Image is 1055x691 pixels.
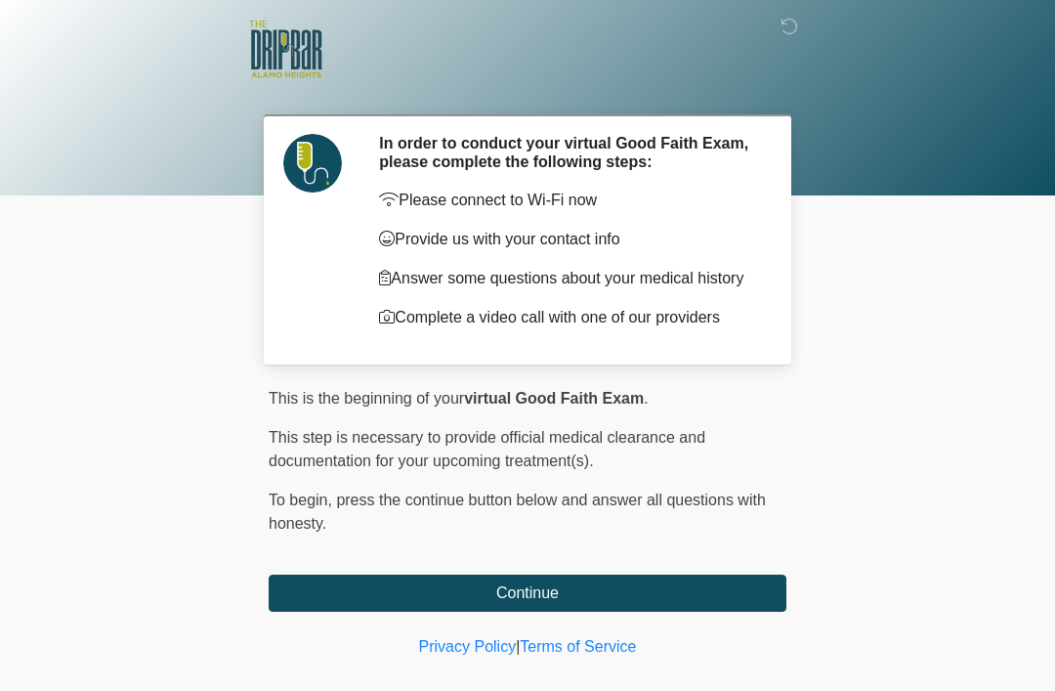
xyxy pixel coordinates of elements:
span: To begin, [269,492,336,508]
span: This is the beginning of your [269,390,464,407]
strong: virtual Good Faith Exam [464,390,644,407]
p: Answer some questions about your medical history [379,267,757,290]
a: Terms of Service [520,638,636,655]
p: Please connect to Wi-Fi now [379,189,757,212]
a: | [516,638,520,655]
a: Privacy Policy [419,638,517,655]
span: . [644,390,648,407]
img: Agent Avatar [283,134,342,193]
p: Provide us with your contact info [379,228,757,251]
button: Continue [269,575,786,612]
p: Complete a video call with one of our providers [379,306,757,329]
img: The DRIPBaR - Alamo Heights Logo [249,15,322,84]
h2: In order to conduct your virtual Good Faith Exam, please complete the following steps: [379,134,757,171]
span: press the continue button below and answer all questions with honesty. [269,492,766,532]
span: This step is necessary to provide official medical clearance and documentation for your upcoming ... [269,429,705,469]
